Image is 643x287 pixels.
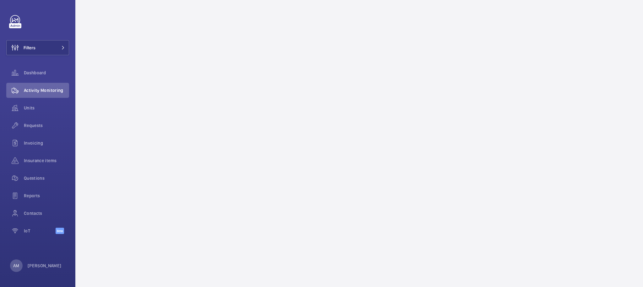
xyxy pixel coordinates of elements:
span: Insurance items [24,157,69,164]
span: Invoicing [24,140,69,146]
p: [PERSON_NAME] [28,263,62,269]
button: Filters [6,40,69,55]
span: Filters [24,45,35,51]
p: AM [13,263,19,269]
span: Reports [24,193,69,199]
span: Beta [56,228,64,234]
span: Activity Monitoring [24,87,69,93]
span: Requests [24,122,69,129]
span: Units [24,105,69,111]
span: Contacts [24,210,69,216]
span: IoT [24,228,56,234]
span: Questions [24,175,69,181]
span: Dashboard [24,70,69,76]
